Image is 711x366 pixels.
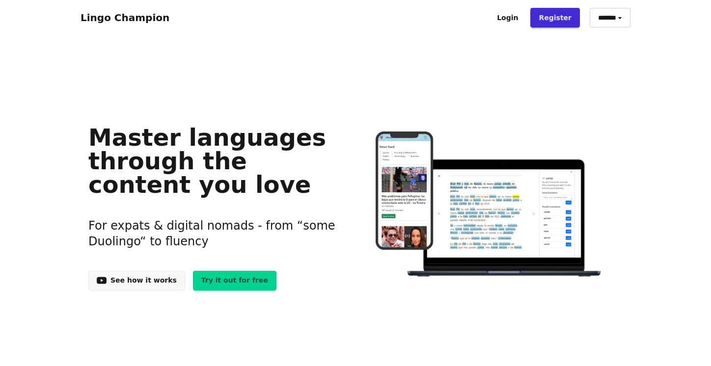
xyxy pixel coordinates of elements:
a: Register [530,8,580,27]
a: Try it out for free [193,271,276,290]
h1: Master languages through the content you love [88,126,340,196]
h3: For expats & digital nomads - from “some Duolingo“ to fluency [88,206,340,261]
img: Learn languages online [356,131,623,278]
a: Lingo Champion [81,12,169,24]
a: Login [489,8,526,27]
a: See how it works [88,271,185,290]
